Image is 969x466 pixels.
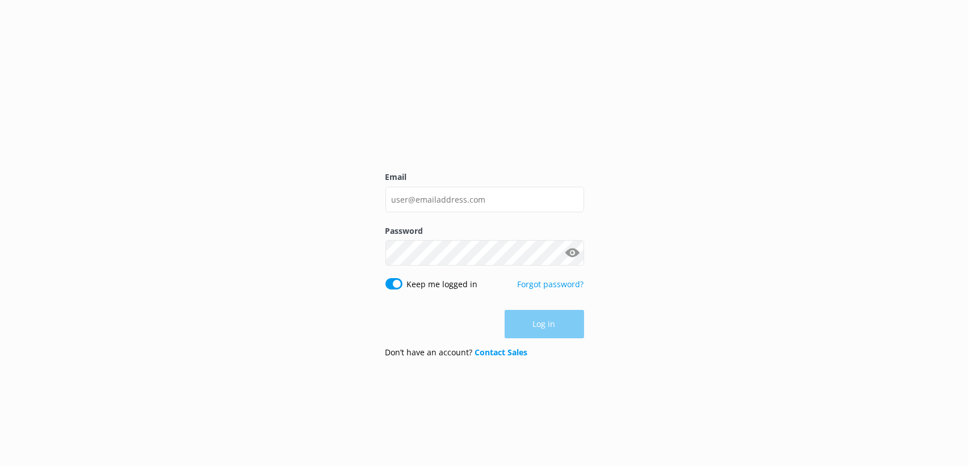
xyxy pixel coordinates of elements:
button: Show password [561,242,584,265]
label: Keep me logged in [407,278,478,291]
p: Don’t have an account? [385,346,528,359]
input: user@emailaddress.com [385,187,584,212]
a: Forgot password? [518,279,584,289]
label: Email [385,171,584,183]
label: Password [385,225,584,237]
a: Contact Sales [475,347,528,358]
